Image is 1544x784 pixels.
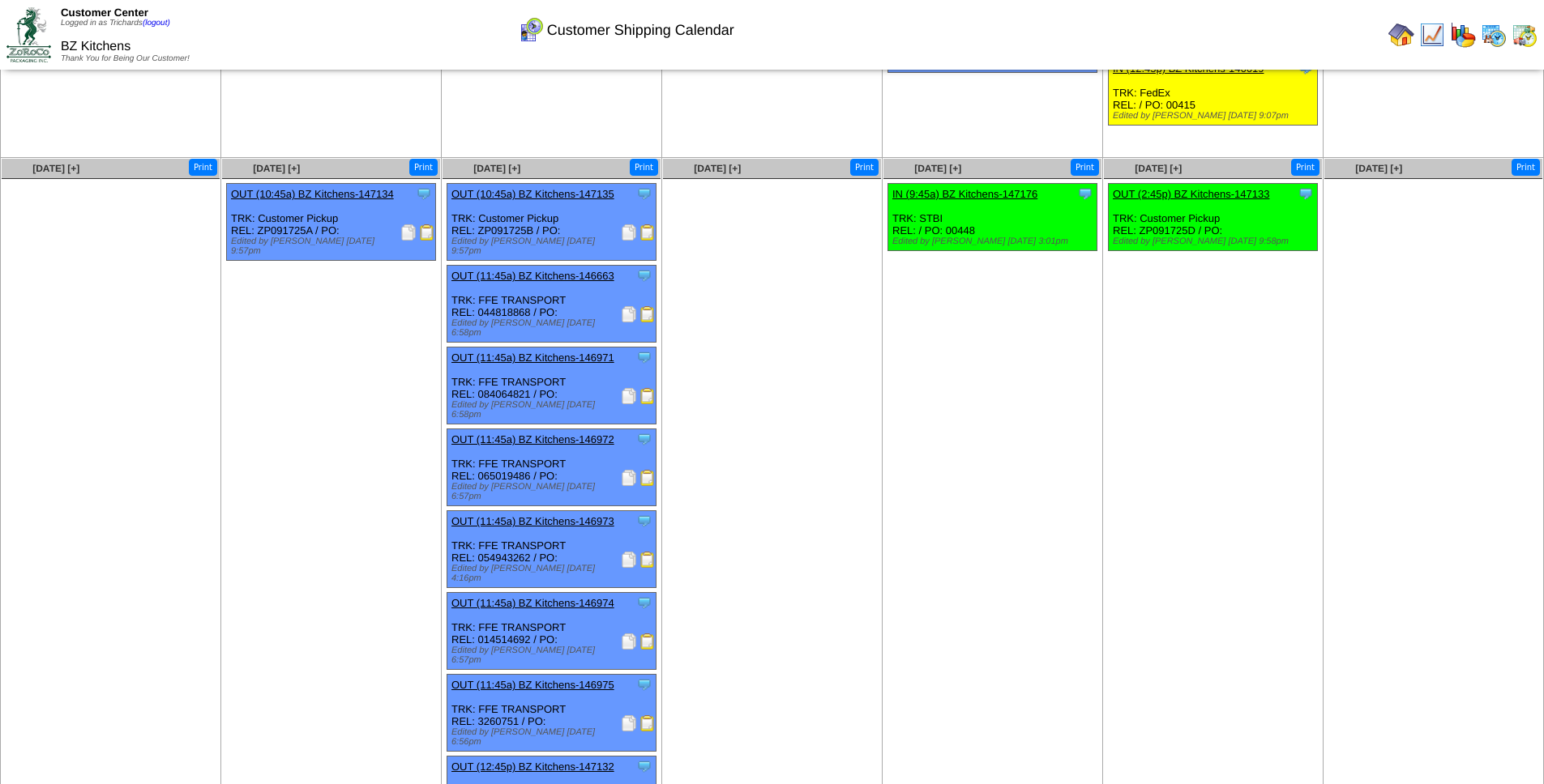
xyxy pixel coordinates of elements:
button: Print [630,159,658,176]
div: TRK: STBI REL: / PO: 00448 [888,184,1097,251]
span: Customer Center [61,6,148,19]
a: [DATE] [+] [473,163,520,174]
img: calendarcustomer.gif [518,17,544,43]
a: OUT (10:45a) BZ Kitchens-147135 [451,188,614,200]
a: OUT (11:45a) BZ Kitchens-146971 [451,352,614,364]
img: Bill of Lading [419,224,435,241]
img: Tooltip [636,267,652,283]
button: Print [1512,159,1540,176]
a: [DATE] [+] [914,163,961,174]
a: IN (9:45a) BZ Kitchens-147176 [892,188,1037,200]
img: Tooltip [636,676,652,692]
span: Thank You for Being Our Customer! [61,54,190,63]
button: Print [189,159,217,176]
img: ZoRoCo_Logo(Green%26Foil)%20jpg.webp [6,7,51,62]
img: graph.gif [1450,22,1476,48]
div: TRK: FFE TRANSPORT REL: 014514692 / PO: [447,593,657,670]
button: Print [1071,159,1099,176]
div: Edited by [PERSON_NAME] [DATE] 9:58pm [1113,236,1317,246]
img: Packing Slip [621,306,637,322]
a: [DATE] [+] [253,163,300,174]
img: Tooltip [1077,185,1093,202]
a: [DATE] [+] [32,163,79,174]
a: OUT (10:45a) BZ Kitchens-147134 [231,188,394,200]
div: Edited by [PERSON_NAME] [DATE] 9:57pm [451,236,656,256]
a: OUT (12:45p) BZ Kitchens-147132 [451,761,614,773]
div: Edited by [PERSON_NAME] [DATE] 9:57pm [231,236,435,256]
a: OUT (2:45p) BZ Kitchens-147133 [1113,188,1269,200]
img: Packing Slip [621,633,637,650]
img: Bill of Lading [639,470,656,486]
div: Edited by [PERSON_NAME] [DATE] 6:58pm [451,318,656,338]
img: Bill of Lading [639,715,656,731]
img: Tooltip [636,431,652,447]
a: [DATE] [+] [1355,163,1402,174]
div: Edited by [PERSON_NAME] [DATE] 9:07pm [1113,111,1317,121]
img: Tooltip [636,758,652,774]
img: calendarprod.gif [1481,22,1507,48]
a: OUT (11:45a) BZ Kitchens-146974 [451,597,614,609]
a: OUT (11:45a) BZ Kitchens-146663 [451,270,614,282]
img: Bill of Lading [639,224,656,241]
div: Edited by [PERSON_NAME] [DATE] 3:01pm [892,236,1097,246]
div: TRK: FFE TRANSPORT REL: 065019486 / PO: [447,429,657,506]
img: line_graph.gif [1419,22,1445,48]
span: BZ Kitchens [61,40,130,53]
div: Edited by [PERSON_NAME] [DATE] 6:56pm [451,727,656,747]
img: calendarinout.gif [1512,22,1538,48]
div: TRK: FFE TRANSPORT REL: 054943262 / PO: [447,511,657,588]
div: TRK: FFE TRANSPORT REL: 3260751 / PO: [447,675,657,752]
a: OUT (11:45a) BZ Kitchens-146972 [451,433,614,445]
a: OUT (11:45a) BZ Kitchens-146973 [451,515,614,527]
img: Tooltip [636,185,652,202]
img: Packing Slip [621,224,637,241]
img: Packing Slip [621,388,637,404]
button: Print [1291,159,1319,176]
img: Tooltip [636,513,652,529]
img: Packing Slip [621,715,637,731]
div: Edited by [PERSON_NAME] [DATE] 6:57pm [451,646,656,665]
div: TRK: Customer Pickup REL: ZP091725D / PO: [1109,184,1318,251]
img: Tooltip [636,349,652,365]
img: Packing Slip [400,224,417,241]
div: Edited by [PERSON_NAME] [DATE] 6:57pm [451,482,656,501]
span: Logged in as Trichards [61,19,170,28]
img: Bill of Lading [639,306,656,322]
div: Edited by [PERSON_NAME] [DATE] 4:16pm [451,564,656,583]
span: Customer Shipping Calendar [547,22,734,39]
img: Bill of Lading [639,633,656,650]
div: TRK: Customer Pickup REL: ZP091725A / PO: [227,184,436,261]
img: Tooltip [416,185,432,202]
div: TRK: FedEx REL: / PO: 00415 [1109,58,1318,126]
div: TRK: FFE TRANSPORT REL: 084064821 / PO: [447,347,657,424]
img: Packing Slip [621,470,637,486]
button: Print [850,159,879,176]
img: Bill of Lading [639,552,656,568]
img: Tooltip [1298,185,1314,202]
a: (logout) [143,19,170,28]
img: Tooltip [636,594,652,611]
a: OUT (11:45a) BZ Kitchens-146975 [451,679,614,691]
a: [DATE] [+] [1135,163,1182,174]
img: Packing Slip [621,552,637,568]
img: home.gif [1388,22,1414,48]
button: Print [409,159,438,176]
img: Bill of Lading [639,388,656,404]
div: Edited by [PERSON_NAME] [DATE] 6:58pm [451,400,656,420]
a: [DATE] [+] [694,163,741,174]
div: TRK: FFE TRANSPORT REL: 044818868 / PO: [447,266,657,343]
div: TRK: Customer Pickup REL: ZP091725B / PO: [447,184,657,261]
